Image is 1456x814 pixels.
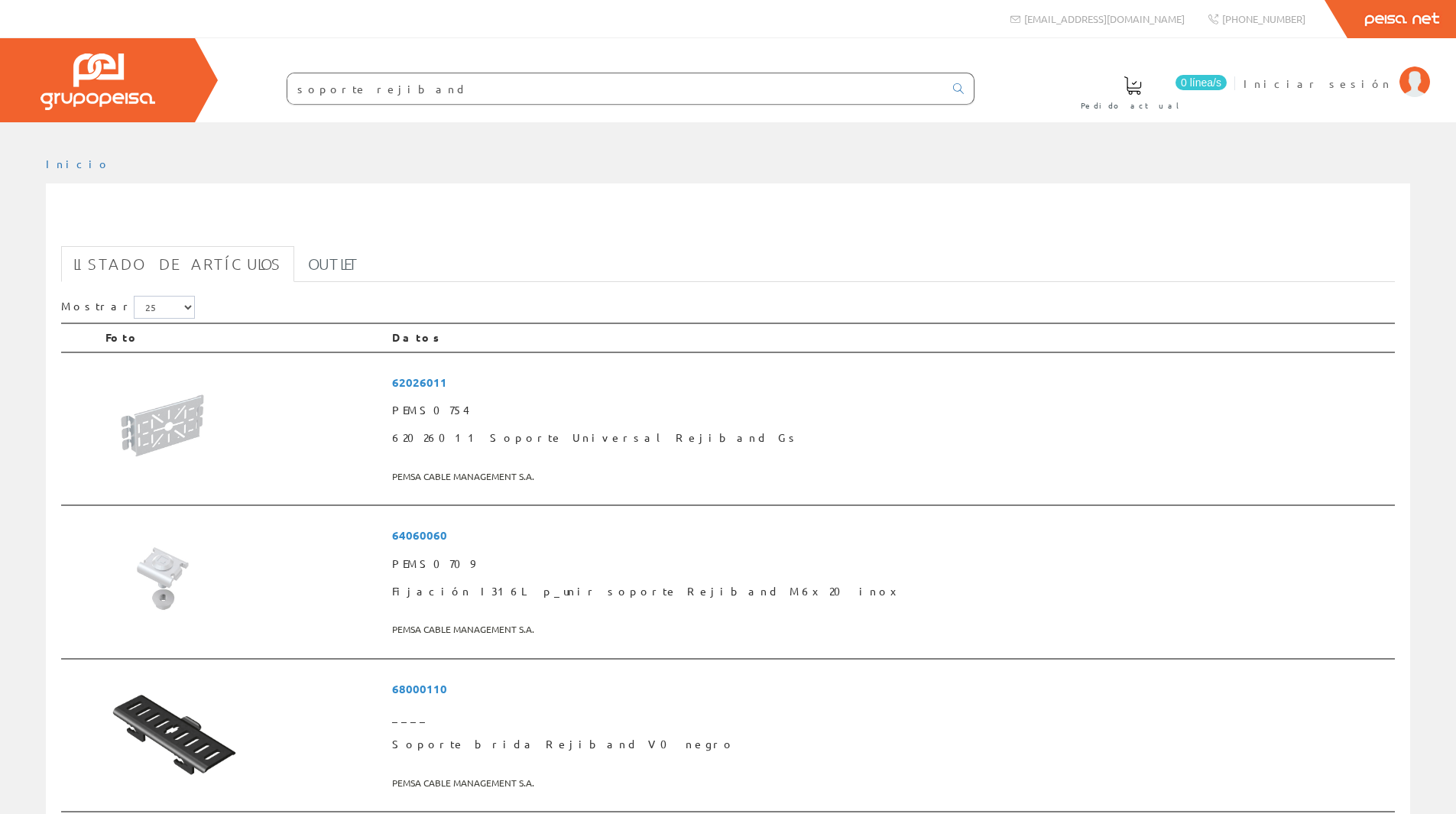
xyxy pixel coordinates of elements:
span: Soporte brida Rejiband V0 negro [392,731,1389,758]
span: 62026011 Soporte Universal Rejiband Gs [392,424,1389,452]
img: Grupo Peisa [41,54,155,110]
span: ____ [392,703,1389,731]
span: Pedido actual [1081,98,1185,113]
span: PEMSA CABLE MANAGEMENT S.A. [392,770,1389,796]
span: PEMSA CABLE MANAGEMENT S.A. [392,464,1389,489]
img: Foto artículo 62026011 Soporte Universal Rejiband Gs (150x150) [105,368,220,483]
a: Iniciar sesión [1244,63,1430,78]
img: Foto artículo Soporte brida Rejiband V0 negro (179.92788461538x150) [105,675,243,790]
span: PEMS0709 [392,550,1389,578]
span: 0 línea/s [1176,75,1227,90]
a: Outlet [296,246,371,282]
span: 64060060 [392,521,1389,550]
span: 68000110 [392,675,1389,703]
a: Listado de artículos [61,246,294,282]
span: [PHONE_NUMBER] [1222,12,1305,25]
h1: soporte rejiband [61,208,1395,238]
select: Mostrar [134,296,195,319]
span: PEMSA CABLE MANAGEMENT S.A. [392,617,1389,642]
span: Iniciar sesión [1244,76,1392,91]
span: [EMAIL_ADDRESS][DOMAIN_NAME] [1024,12,1185,25]
span: Fijación I316L p_unir soporte Rejiband M6x20 inox [392,578,1389,605]
img: Foto artículo Fijación I316L p_unir soporte Rejiband M6x20 inox (150x150) [105,521,220,636]
th: Datos [386,323,1395,352]
label: Mostrar [61,296,195,319]
a: Inicio [46,157,111,170]
th: Foto [99,323,386,352]
span: PEMS0754 [392,397,1389,424]
input: Buscar ... [287,73,944,104]
span: 62026011 [392,368,1389,397]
